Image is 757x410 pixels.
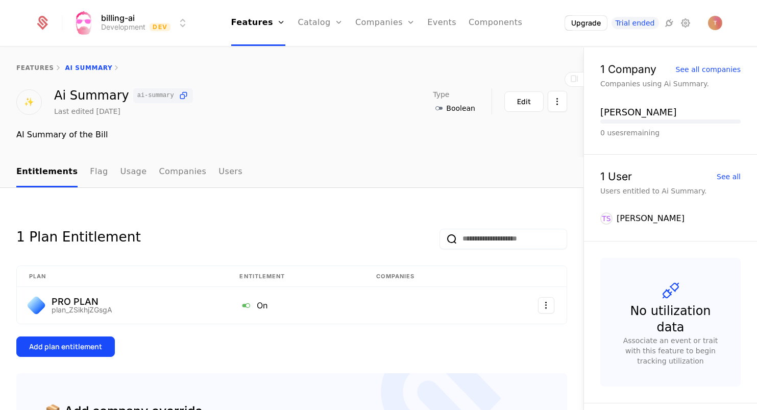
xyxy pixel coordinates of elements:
span: Type [433,91,449,98]
div: Edit [517,97,531,107]
div: Development [101,22,145,32]
a: features [16,64,54,71]
th: Companies [364,266,486,287]
div: On [239,299,352,312]
button: Edit [504,91,544,112]
div: Last edited [DATE] [54,106,120,116]
div: See all companies [676,66,741,73]
a: Entitlements [16,157,78,187]
div: 1 User [600,171,632,182]
div: 0 uses remaining [600,128,741,138]
div: 1 Company [600,64,656,75]
a: Integrations [663,17,675,29]
button: Select action [548,91,567,112]
ul: Choose Sub Page [16,157,242,187]
th: Entitlement [227,266,364,287]
a: Settings [679,17,692,29]
div: ✨ [16,89,42,115]
div: Companies using Ai Summary. [600,79,741,89]
div: PRO PLAN [52,297,112,306]
button: Select action [538,297,554,313]
a: Usage [120,157,147,187]
button: Select environment [75,12,189,34]
div: Ai Summary [54,88,193,103]
a: Flag [90,157,108,187]
a: Users [218,157,242,187]
div: Associate an event or trait with this feature to begin tracking utilization [617,335,724,366]
button: Add plan entitlement [16,336,115,357]
button: Open user button [708,16,722,30]
span: Boolean [446,103,475,113]
div: plan_ZSikhjZGsgA [52,306,112,313]
img: billing-ai [71,11,96,35]
a: Companies [159,157,206,187]
span: Dev [150,23,170,31]
div: [PERSON_NAME] [617,212,685,225]
div: 1 Plan Entitlement [16,229,141,249]
th: Plan [17,266,227,287]
div: AI Summary of the Bill [16,129,567,141]
button: Upgrade [565,16,607,30]
div: Add plan entitlement [29,342,102,352]
nav: Main [16,157,567,187]
button: [PERSON_NAME] [600,105,677,119]
div: TS [600,212,613,225]
div: Users entitled to Ai Summary. [600,186,741,196]
div: See all [717,173,741,180]
span: billing-ai [101,14,135,22]
span: ai-summary [137,92,174,99]
a: Trial ended [612,17,659,29]
img: Tiago [708,16,722,30]
div: No utilization data [621,303,720,335]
